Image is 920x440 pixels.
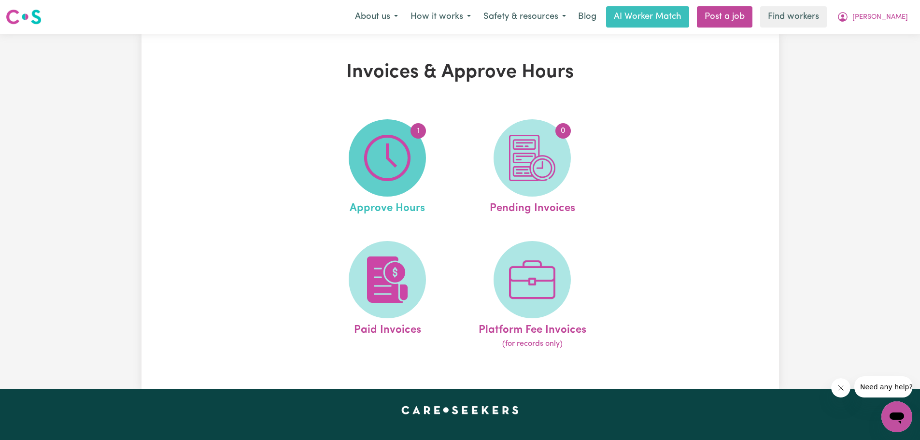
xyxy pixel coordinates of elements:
a: Pending Invoices [463,119,602,217]
iframe: Message from company [854,376,912,397]
span: [PERSON_NAME] [852,12,908,23]
a: Careseekers logo [6,6,42,28]
button: How it works [404,7,477,27]
span: Pending Invoices [490,197,575,217]
a: Approve Hours [318,119,457,217]
a: Paid Invoices [318,241,457,350]
span: 0 [555,123,571,139]
a: Blog [572,6,602,28]
button: Safety & resources [477,7,572,27]
a: Find workers [760,6,827,28]
span: Platform Fee Invoices [479,318,586,339]
iframe: Close message [831,378,850,397]
img: Careseekers logo [6,8,42,26]
span: Need any help? [6,7,58,14]
iframe: Button to launch messaging window [881,401,912,432]
span: Paid Invoices [354,318,421,339]
a: Platform Fee Invoices(for records only) [463,241,602,350]
a: Post a job [697,6,752,28]
button: About us [349,7,404,27]
span: 1 [410,123,426,139]
span: (for records only) [502,338,563,350]
span: Approve Hours [350,197,425,217]
a: Careseekers home page [401,406,519,414]
a: AI Worker Match [606,6,689,28]
h1: Invoices & Approve Hours [254,61,667,84]
button: My Account [831,7,914,27]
